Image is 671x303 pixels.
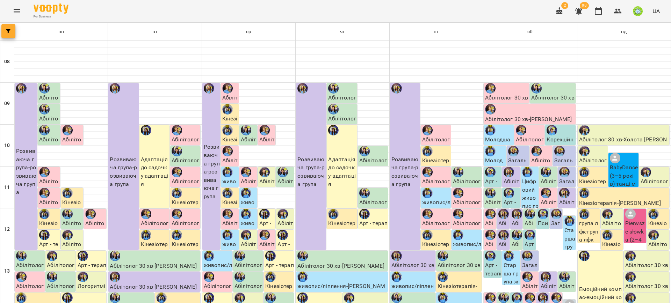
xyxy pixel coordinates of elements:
[78,272,88,282] img: Ігнатенко Оксана
[485,83,496,94] img: Позднякова Анастасія
[512,230,522,240] img: Базілєва Катерина
[422,135,451,168] p: Абілітолог 30 хв - [PERSON_NAME]
[222,83,233,94] img: Позднякова Анастасія
[648,230,659,240] img: Ігнатенко Оксана
[541,272,551,282] img: Казимирів Тетяна
[241,198,257,256] p: живопис/ліплення - [PERSON_NAME]
[541,198,557,247] p: Абілітолог 30 хв - [PERSON_NAME]
[259,177,276,227] p: Абілітолог 30 хв - [PERSON_NAME]
[498,230,509,240] img: Казимирів Тетяна
[39,209,50,219] img: Свириденко Аня
[547,125,557,135] div: Чирва Юлія
[453,230,463,240] img: Ратушенко Альона
[39,198,60,239] p: Абілітолог 30 хв - [PERSON_NAME]
[141,125,151,135] div: Вахнован Діана
[559,272,570,282] img: Базілєва Катерина
[344,293,354,303] img: Ігнатенко Оксана
[204,272,214,282] img: Позднякова Анастасія
[602,209,613,219] img: Ігнатенко Оксана
[222,146,233,156] div: Позднякова Анастасія
[438,251,448,261] img: Базілєва Катерина
[259,230,270,240] img: Позднякова Анастасія
[485,156,506,214] p: Молодша група ліплення - молодша група ліплення
[504,167,514,177] div: Казимирів Тетяна
[422,188,433,198] img: Ратушенко Альона
[62,198,83,239] p: Кінезіотерапія - [PERSON_NAME]
[652,7,660,15] span: UA
[559,177,576,260] p: Загальний музичний розвиток 30 хв - [PERSON_NAME]
[512,293,522,303] img: Чирва Юлія
[525,209,535,219] img: Базілєва Катерина
[541,188,551,198] img: Позднякова Анастасія
[152,28,158,36] h6: вт
[422,156,451,181] p: Кінезіотерапія - [PERSON_NAME]
[297,293,308,303] img: Вахнован Діана
[522,251,533,261] img: Бадун Наталія
[508,146,519,156] div: Бадун Наталія
[222,177,239,235] p: живопис/ліплення - [PERSON_NAME]
[265,272,276,282] img: Свириденко Аня
[485,167,496,177] div: Чирва Юлія
[359,146,370,156] img: Базілєва Катерина
[559,198,576,247] p: Абілітолог 30 хв - [PERSON_NAME]
[39,114,60,156] p: Абілітолог 30 хв - Крывин Яков
[328,114,357,147] p: Абілітолог 30 хв - [PERSON_NAME]
[625,293,636,303] img: Ігнатенко Оксана
[241,188,251,198] div: Ратушенко Альона
[602,230,613,240] img: Свириденко Аня
[531,146,542,156] img: Позднякова Анастасія
[39,104,50,114] img: Базілєва Катерина
[422,177,451,210] p: Абілітолог 30 хв - [PERSON_NAME]
[16,83,27,94] div: Казимирів Тетяна
[580,2,589,9] span: 98
[265,251,276,261] img: Вахнован Діана
[554,146,565,156] img: Бадун Наталія
[85,209,96,219] img: Позднякова Анастасія
[434,28,439,36] h6: пт
[241,135,257,185] p: Абілітолог 30 хв - [PERSON_NAME]
[391,83,402,94] img: Казимирів Тетяна
[172,156,200,189] p: Абілітолог 30 хв - ТокарьОлександра
[504,177,520,227] p: Абілітолог 30 хв - [PERSON_NAME]
[172,135,200,168] p: Абілітолог 30 хв - [PERSON_NAME]
[359,156,388,189] p: Абілітолог 30 хв - ТокарьОлександра
[172,177,200,210] p: Абілітолог 30 хв - [PERSON_NAME]
[265,293,276,303] img: Базілєва Катерина
[141,209,151,219] img: Позднякова Анастасія
[453,198,482,231] p: Абілітолог 30 хв - [PERSON_NAME]
[541,167,551,177] div: Базілєва Катерина
[391,293,402,303] img: Базілєва Катерина
[259,125,270,135] div: Позднякова Анастасія
[559,167,570,177] img: Бадун Наталія
[328,104,339,114] div: Базілєва Катерина
[579,156,608,189] p: Абілітолог 30 хв - [PERSON_NAME]
[554,156,575,222] p: Загальний музичний розвиток 30 хв - [PERSON_NAME]
[422,167,433,177] img: Позднякова Анастасія
[204,293,214,303] img: Вахнован Діана
[498,209,509,219] img: Казимирів Тетяна
[579,146,590,156] img: Ігнатенко Оксана
[110,83,120,94] img: Казимирів Тетяна
[504,251,514,261] img: Ратушенко Альона
[359,188,370,198] img: Базілєва Катерина
[579,135,669,152] p: Абілітолог 30 хв - Холота [PERSON_NAME]
[141,155,169,188] p: Адаптація до садочку - адаптація
[39,125,50,135] div: Базілєва Катерина
[172,125,182,135] img: Позднякова Анастасія
[222,135,239,185] p: Кінезіотерапія - [PERSON_NAME]
[58,28,64,36] h6: пн
[485,198,502,247] p: Абілітолог 30 хв - [PERSON_NAME]
[297,272,308,282] img: Ратушенко Альона
[39,83,50,94] img: Базілєва Катерина
[235,272,245,282] img: Базілєва Катерина
[485,104,496,114] div: Позднякова Анастасія
[485,209,496,219] img: Позднякова Анастасія
[62,135,83,177] p: Абілітолог 30 хв - [PERSON_NAME]
[579,251,590,261] img: Вахнован Діана
[516,125,526,135] img: Позднякова Анастасія
[391,272,402,282] img: Ратушенко Альона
